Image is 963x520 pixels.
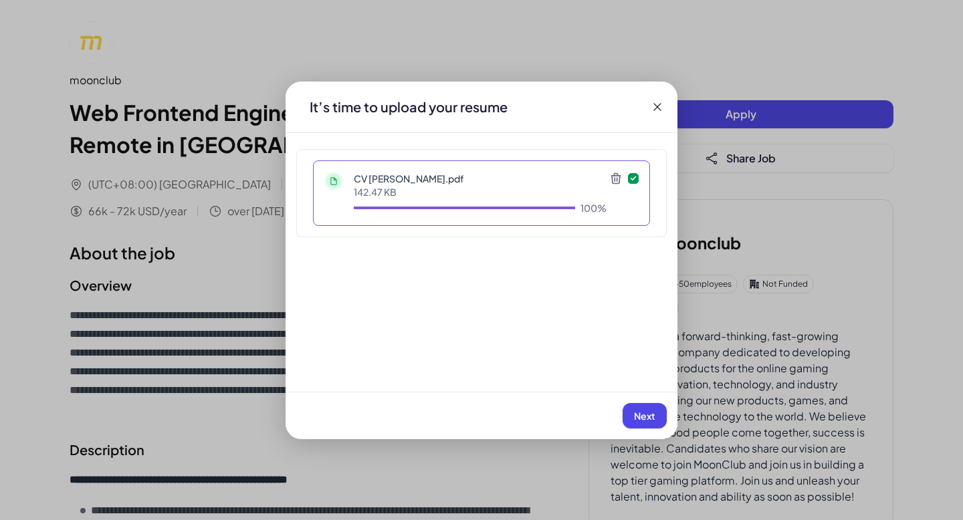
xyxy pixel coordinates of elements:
[299,98,518,116] div: It’s time to upload your resume
[354,172,607,185] p: CV [PERSON_NAME].pdf
[580,201,607,215] div: 100%
[634,410,655,422] span: Next
[354,185,607,199] p: 142.47 KB
[623,403,667,428] button: Next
